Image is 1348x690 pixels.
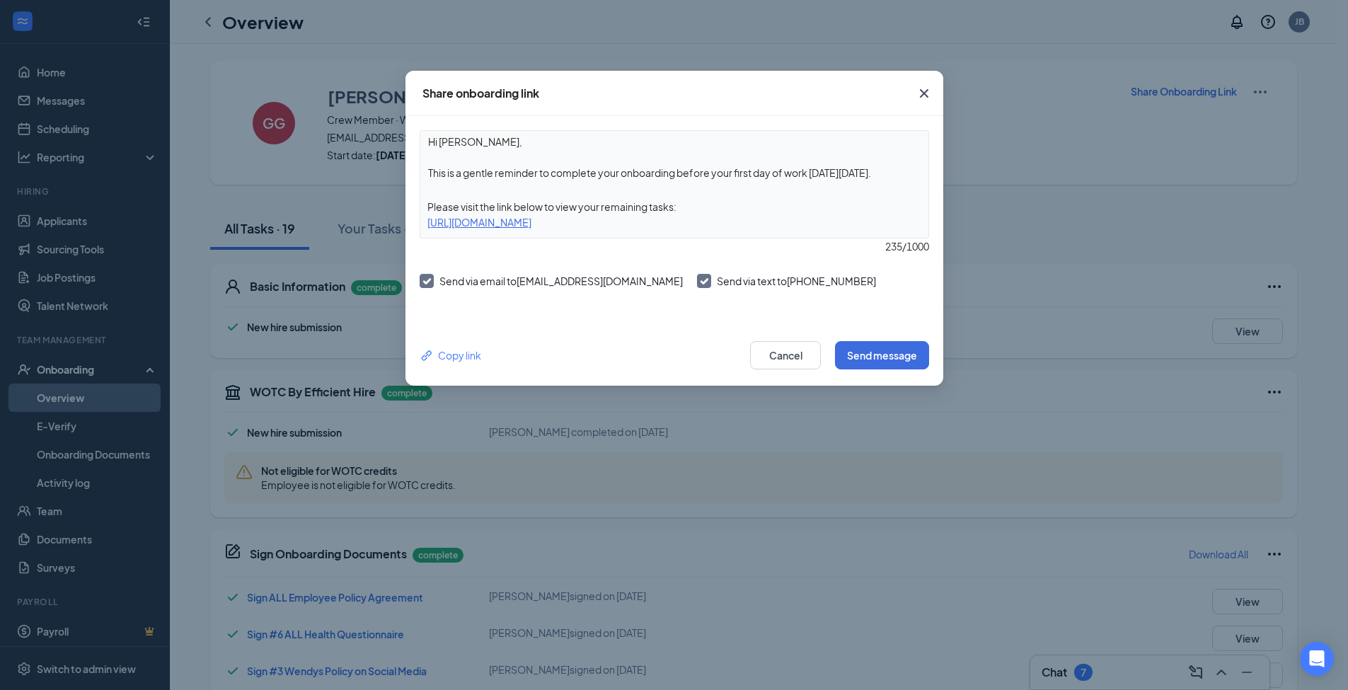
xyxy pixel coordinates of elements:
[916,85,933,102] svg: Cross
[905,71,943,116] button: Close
[717,275,876,287] span: Send via text to [PHONE_NUMBER]
[420,199,928,214] div: Please visit the link below to view your remaining tasks:
[698,275,710,287] svg: Checkmark
[1300,642,1334,676] div: Open Intercom Messenger
[420,131,928,183] textarea: Hi [PERSON_NAME], This is a gentle reminder to complete your onboarding before your first day of ...
[420,238,929,254] div: 235 / 1000
[420,347,481,363] div: Copy link
[835,341,929,369] button: Send message
[420,275,432,287] svg: Checkmark
[439,275,683,287] span: Send via email to [EMAIL_ADDRESS][DOMAIN_NAME]
[750,341,821,369] button: Cancel
[420,348,434,363] svg: Link
[422,86,539,101] div: Share onboarding link
[420,214,928,230] div: [URL][DOMAIN_NAME]
[420,347,481,363] button: Link Copy link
